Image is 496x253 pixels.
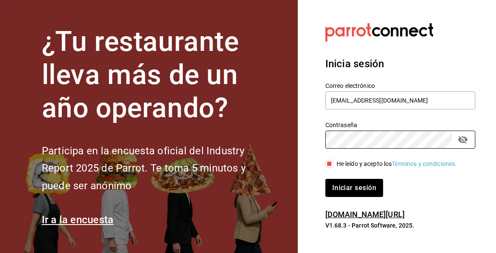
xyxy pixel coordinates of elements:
[42,214,114,226] a: Ir a la encuesta
[455,132,470,147] button: passwordField
[325,221,475,230] p: V1.68.3 - Parrot Software, 2025.
[325,91,475,109] input: Ingresa tu correo electrónico
[42,25,275,125] h1: ¿Tu restaurante lleva más de un año operando?
[325,210,405,219] a: [DOMAIN_NAME][URL]
[325,122,475,128] label: Contraseña
[337,159,457,169] div: He leído y acepto los
[392,160,457,167] a: Términos y condiciones.
[325,83,475,89] label: Correo electrónico
[325,179,383,197] button: Iniciar sesión
[325,56,475,72] h3: Inicia sesión
[42,142,275,195] h2: Participa en la encuesta oficial del Industry Report 2025 de Parrot. Te toma 5 minutos y puede se...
